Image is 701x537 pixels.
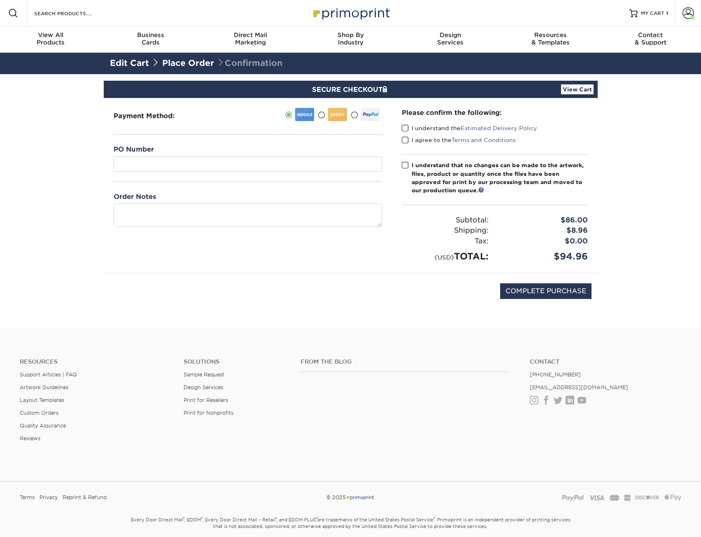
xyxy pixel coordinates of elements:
[20,410,58,416] a: Custom Orders
[495,225,594,236] div: $8.96
[183,516,184,521] sup: ®
[1,31,101,39] span: View All
[495,215,594,226] div: $86.00
[396,215,495,226] div: Subtotal:
[402,136,516,144] label: I agree to the
[412,161,588,195] div: I understand that no changes can be made to the artwork, files, product or quantity once the file...
[300,31,401,46] div: Industry
[20,435,40,441] a: Reviews
[435,254,454,261] small: (USD)
[200,31,300,39] span: Direct Mail
[312,86,389,93] span: SECURE CHECKOUT
[200,26,300,53] a: Direct MailMarketing
[20,371,77,378] a: Support Articles | FAQ
[495,236,594,247] div: $0.00
[20,491,35,504] a: Terms
[100,31,200,39] span: Business
[201,516,203,521] sup: ®
[601,26,701,53] a: Contact& Support
[184,397,228,403] a: Print for Resellers
[401,31,501,39] span: Design
[346,494,375,500] img: Primoprint
[501,31,601,39] span: Resources
[1,31,101,46] div: Products
[396,250,495,263] div: TOTAL:
[452,137,516,143] a: Terms and Conditions
[114,112,195,120] h3: Payment Method:
[184,371,224,378] a: Sample Request
[401,31,501,46] div: Services
[20,358,171,365] h4: Resources
[300,26,401,53] a: Shop ByIndustry
[316,516,317,521] sup: ®
[501,26,601,53] a: Resources& Templates
[396,225,495,236] div: Shipping:
[20,423,66,429] a: Quality Assurance
[500,283,592,299] input: COMPLETE PURCHASE
[217,58,282,68] span: Confirmation
[530,384,628,390] a: [EMAIL_ADDRESS][DOMAIN_NAME]
[184,358,288,365] h4: Solutions
[63,491,107,504] a: Reprint & Refund
[114,145,154,154] label: PO Number
[20,384,68,390] a: Artwork Guidelines
[433,516,435,521] sup: ®
[184,384,223,390] a: Design Services
[495,250,594,263] div: $94.96
[114,192,156,202] label: Order Notes
[641,10,664,17] span: MY CART
[402,108,588,117] div: Please confirm the following:
[184,410,233,416] a: Print for Nonprofits
[501,31,601,46] div: & Templates
[461,125,537,131] a: Estimated Delivery Policy
[1,26,101,53] a: View AllProducts
[40,491,58,504] a: Privacy
[162,58,214,68] a: Place Order
[530,358,681,365] a: Contact
[601,31,701,39] span: Contact
[666,10,668,16] span: 1
[601,31,701,46] div: & Support
[100,31,200,46] div: Cards
[402,124,537,132] label: I understand the
[20,397,64,403] a: Layout Templates
[530,371,581,378] a: [PHONE_NUMBER]
[300,31,401,39] span: Shop By
[275,516,277,521] sup: ®
[310,4,392,22] img: Primoprint
[300,358,508,365] h4: From the Blog
[238,491,463,504] div: © 2025
[396,236,495,247] div: Tax:
[100,26,200,53] a: BusinessCards
[401,26,501,53] a: DesignServices
[33,8,114,18] input: SEARCH PRODUCTS.....
[110,58,149,68] a: Edit Cart
[200,31,300,46] div: Marketing
[561,84,594,94] a: View Cart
